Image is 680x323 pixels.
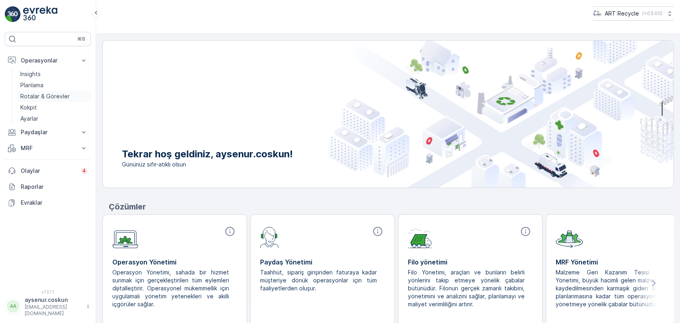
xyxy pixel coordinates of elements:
p: Rotalar & Görevler [20,92,70,100]
img: logo [5,6,21,22]
p: Tekrar hoş geldiniz, aysenur.coskun! [122,148,293,161]
p: Çözümler [109,201,674,213]
p: ART Recycle [605,10,639,18]
p: Operasyon Yönetimi, sahada bir hizmet sunmak için gerçekleştirilen tüm eylemleri dijitalleştirir.... [112,268,231,308]
button: Paydaşlar [5,124,91,140]
img: module-icon [112,226,138,249]
span: Gününüz sıfır-atıklı olsun [122,161,293,168]
img: module-icon [408,226,432,248]
img: city illustration [329,41,673,188]
p: Insights [20,70,41,78]
p: Raporlar [21,183,88,191]
a: Kokpit [17,102,91,113]
img: module-icon [556,226,583,248]
p: Olaylar [21,167,76,175]
button: ART Recycle(+03:00) [593,6,674,21]
p: aysenur.coskun [25,296,82,304]
p: ⌘B [77,36,85,42]
img: module-icon [260,226,279,248]
a: Olaylar4 [5,163,91,179]
p: 4 [82,168,86,174]
p: [EMAIL_ADDRESS][DOMAIN_NAME] [25,304,82,317]
p: ( +03:00 ) [642,10,662,17]
p: Kokpit [20,104,37,112]
a: Rotalar & Görevler [17,91,91,102]
p: Evraklar [21,199,88,207]
p: Operasyonlar [21,57,75,65]
p: Taahhüt, sipariş girişinden faturaya kadar müşteriye dönük operasyonlar için tüm faaliyetlerden o... [260,268,378,292]
div: AA [7,300,20,313]
button: Operasyonlar [5,53,91,69]
button: MRF [5,140,91,156]
p: MRF [21,144,75,152]
img: logo_light-DOdMpM7g.png [23,6,57,22]
p: Ayarlar [20,115,38,123]
a: Insights [17,69,91,80]
p: Planlama [20,81,43,89]
span: v 1.51.1 [5,290,91,294]
a: Planlama [17,80,91,91]
a: Evraklar [5,195,91,211]
p: Operasyon Yönetimi [112,257,237,267]
p: Filo Yönetimi, araçları ve bunların belirli yönlerini takip etmeye yönelik çabalar bütünüdür. Fil... [408,268,526,308]
p: Paydaş Yönetimi [260,257,385,267]
a: Ayarlar [17,113,91,124]
p: Malzeme Geri Kazanım Tesisi (MRF) Yönetimi, büyük hacimli gelen malzemelerin kaydedilmesinden kar... [556,268,674,308]
p: Filo yönetimi [408,257,533,267]
a: Raporlar [5,179,91,195]
p: Paydaşlar [21,128,75,136]
button: AAaysenur.coskun[EMAIL_ADDRESS][DOMAIN_NAME] [5,296,91,317]
img: image_23.png [593,9,602,18]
